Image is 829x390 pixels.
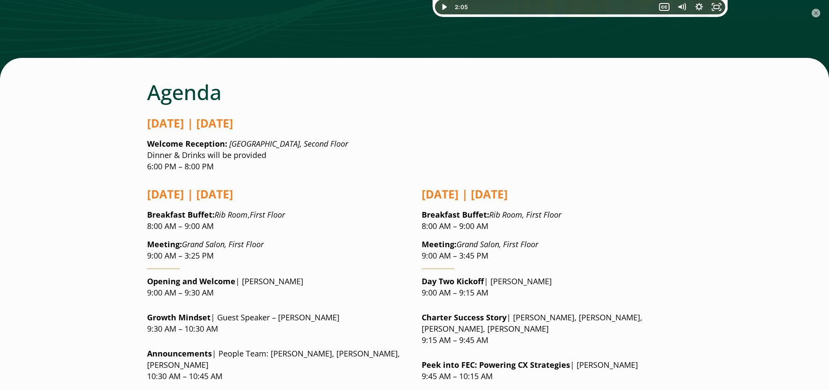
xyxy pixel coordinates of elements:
[147,312,408,335] p: | Guest Speaker – [PERSON_NAME] 9:30 AM – 10:30 AM
[147,312,211,323] strong: Growth Mindset
[147,209,408,232] p: , 8:00 AM – 9:00 AM
[147,276,408,299] p: | [PERSON_NAME] 9:00 AM – 9:30 AM
[147,239,408,262] p: 9:00 AM – 3:25 PM
[147,115,233,131] strong: [DATE] | [DATE]
[147,348,212,359] strong: Announcements
[422,239,682,262] p: 9:00 AM – 3:45 PM
[147,239,182,249] strong: Meeting:
[229,138,348,149] em: [GEOGRAPHIC_DATA], Second Floor
[147,348,408,382] p: | People Team: [PERSON_NAME], [PERSON_NAME], [PERSON_NAME] 10:30 AM – 10:45 AM
[147,138,227,149] strong: Welcome Reception:
[147,186,233,202] strong: [DATE] | [DATE]
[456,239,538,249] em: Grand Salon, First Floor
[147,80,682,105] h2: Agenda
[812,9,820,17] button: ×
[215,209,248,220] em: Rib Room
[422,209,682,232] p: 8:00 AM – 9:00 AM
[422,209,489,220] strong: :
[422,360,682,382] p: | [PERSON_NAME] 9:45 AM – 10:15 AM
[422,276,484,286] strong: Day Two Kickoff
[422,186,508,202] strong: [DATE] | [DATE]
[147,209,212,220] strong: Breakfast Buffet
[250,209,285,220] em: First Floor
[422,276,682,299] p: | [PERSON_NAME] 9:00 AM – 9:15 AM
[422,312,682,346] p: | [PERSON_NAME], [PERSON_NAME], [PERSON_NAME], [PERSON_NAME] 9:15 AM – 9:45 AM
[147,209,215,220] strong: :
[422,360,570,370] strong: Peek into FEC: Powering CX Strategies
[489,209,561,220] em: Rib Room, First Floor
[422,209,487,220] strong: Breakfast Buffet
[422,312,507,323] strong: Charter Success Story
[147,276,235,286] strong: Opening and Welcome
[422,239,456,249] strong: Meeting:
[182,239,264,249] em: Grand Salon, First Floor
[147,138,682,172] p: Dinner & Drinks will be provided 6:00 PM – 8:00 PM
